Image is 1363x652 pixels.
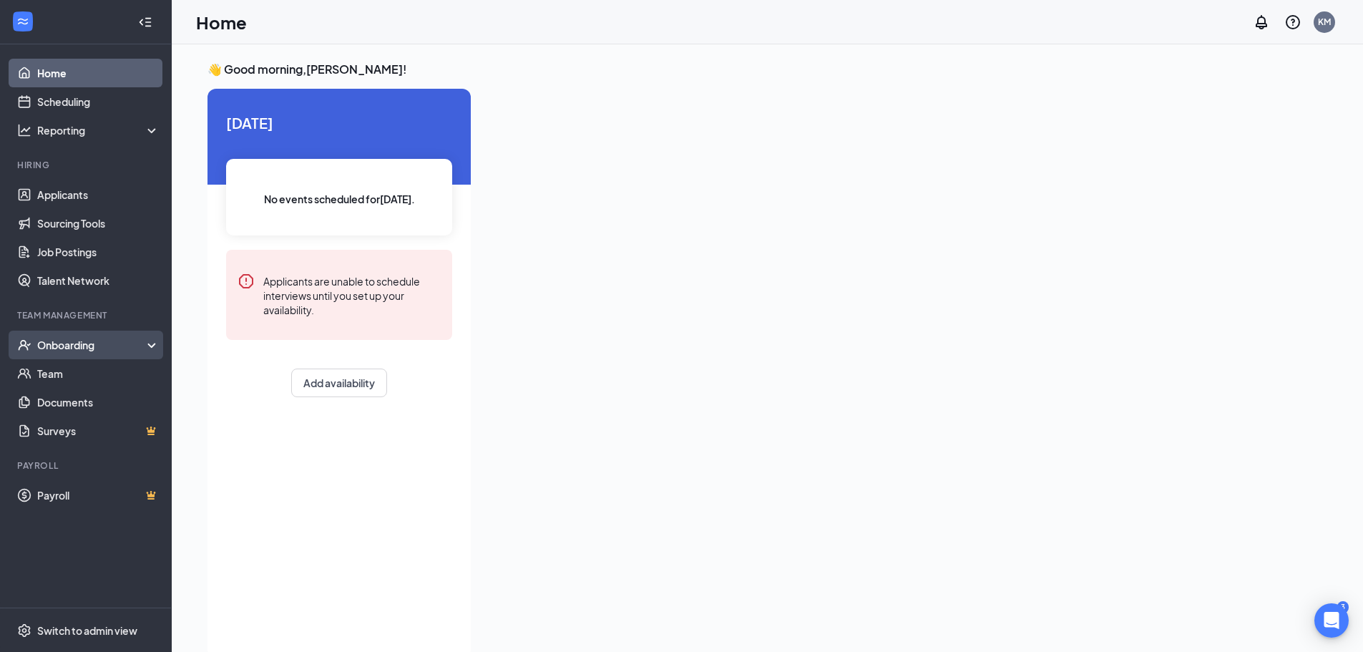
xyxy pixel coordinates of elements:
h3: 👋 Good morning, [PERSON_NAME] ! [207,62,1284,77]
a: Talent Network [37,266,160,295]
svg: QuestionInfo [1284,14,1301,31]
svg: UserCheck [17,338,31,352]
h1: Home [196,10,247,34]
a: PayrollCrown [37,481,160,510]
span: [DATE] [226,112,452,134]
a: SurveysCrown [37,417,160,445]
div: KM [1318,16,1331,28]
a: Documents [37,388,160,417]
div: Hiring [17,159,157,171]
div: Switch to admin view [37,623,137,638]
div: Payroll [17,459,157,472]
a: Sourcing Tools [37,209,160,238]
svg: Settings [17,623,31,638]
a: Home [37,59,160,87]
a: Scheduling [37,87,160,116]
div: Applicants are unable to schedule interviews until you set up your availability. [263,273,441,317]
a: Job Postings [37,238,160,266]
div: Open Intercom Messenger [1314,603,1349,638]
div: Team Management [17,309,157,321]
svg: Analysis [17,123,31,137]
div: Reporting [37,123,160,137]
svg: Error [238,273,255,290]
svg: Notifications [1253,14,1270,31]
a: Applicants [37,180,160,209]
svg: Collapse [138,15,152,29]
span: No events scheduled for [DATE] . [264,191,415,207]
button: Add availability [291,369,387,397]
svg: WorkstreamLogo [16,14,30,29]
div: Onboarding [37,338,147,352]
a: Team [37,359,160,388]
div: 3 [1337,601,1349,613]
